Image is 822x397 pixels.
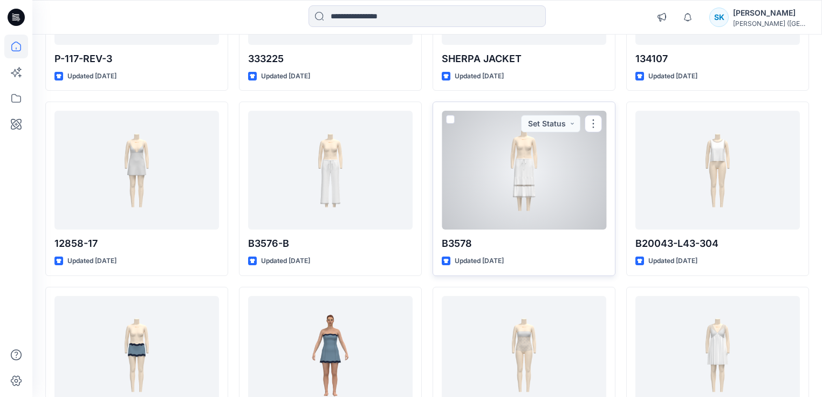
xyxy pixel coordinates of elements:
div: [PERSON_NAME] ([GEOGRAPHIC_DATA]) Exp... [733,19,809,28]
p: Updated [DATE] [261,255,310,267]
p: 134107 [635,51,800,66]
p: Updated [DATE] [455,255,504,267]
p: B3576-B [248,236,413,251]
p: Updated [DATE] [261,71,310,82]
a: B20043-L43-304 [635,111,800,230]
p: Updated [DATE] [648,255,697,267]
p: Updated [DATE] [455,71,504,82]
p: B3578 [442,236,606,251]
p: Updated [DATE] [67,255,117,267]
a: B3578 [442,111,606,230]
div: [PERSON_NAME] [733,6,809,19]
p: B20043-L43-304 [635,236,800,251]
a: B3576-B [248,111,413,230]
div: SK [709,8,729,27]
p: Updated [DATE] [648,71,697,82]
p: 12858-17 [54,236,219,251]
p: SHERPA JACKET [442,51,606,66]
p: 333225 [248,51,413,66]
a: 12858-17 [54,111,219,230]
p: P-117-REV-3 [54,51,219,66]
p: Updated [DATE] [67,71,117,82]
